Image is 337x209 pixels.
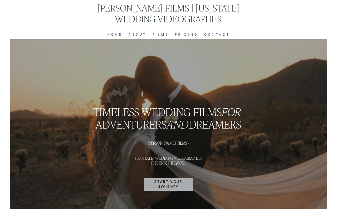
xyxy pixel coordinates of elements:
em: and [167,117,189,131]
a: Contact [204,32,230,38]
h2: timeless wedding films ADVENTURERS DREAMERS [20,106,317,130]
a: Home [107,32,123,38]
a: Pricing [175,32,198,38]
h1: [US_STATE] WEDDING VIDEOGRAPHER PHOENIX + BEYOND [20,156,317,165]
a: [PERSON_NAME] Films | [US_STATE] Wedding Videographer [98,2,239,24]
a: Films [152,32,169,38]
h1: [PERSON_NAME] FILMS - [20,141,317,145]
a: About [128,32,146,38]
em: for [222,105,241,119]
a: START YOUR JOURNEY [144,178,193,191]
